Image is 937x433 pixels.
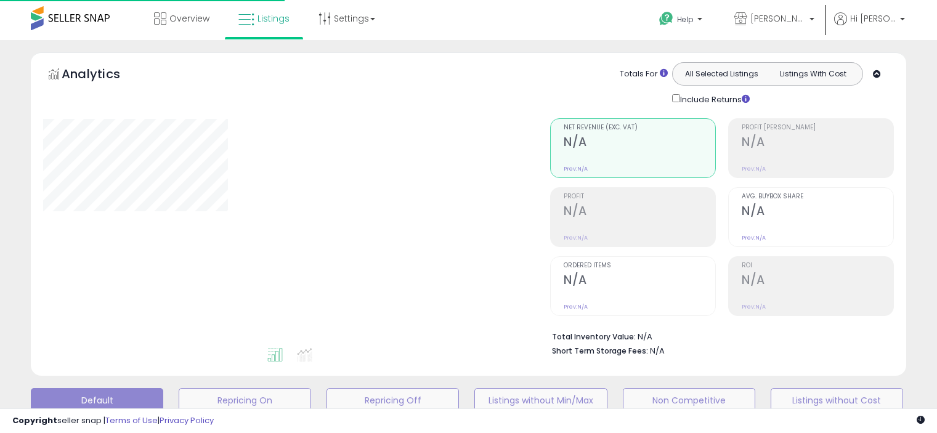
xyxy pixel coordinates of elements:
span: ROI [742,262,893,269]
button: All Selected Listings [676,66,768,82]
span: Net Revenue (Exc. VAT) [564,124,715,131]
a: Hi [PERSON_NAME] [834,12,905,40]
h2: N/A [564,204,715,221]
button: Listings without Cost [771,388,903,413]
button: Non Competitive [623,388,755,413]
span: Hi [PERSON_NAME] [850,12,896,25]
small: Prev: N/A [742,165,766,172]
small: Prev: N/A [742,303,766,310]
span: Ordered Items [564,262,715,269]
button: Repricing On [179,388,311,413]
span: Avg. Buybox Share [742,193,893,200]
h2: N/A [742,273,893,289]
span: Profit [PERSON_NAME] [742,124,893,131]
span: Overview [169,12,209,25]
div: Totals For [620,68,668,80]
div: seller snap | | [12,415,214,427]
div: Include Returns [663,92,765,106]
span: Profit [564,193,715,200]
a: Terms of Use [105,415,158,426]
h2: N/A [742,204,893,221]
span: Help [677,14,694,25]
h5: Analytics [62,65,144,86]
b: Total Inventory Value: [552,331,636,342]
button: Listings With Cost [767,66,859,82]
small: Prev: N/A [564,165,588,172]
span: [PERSON_NAME] [750,12,806,25]
small: Prev: N/A [564,234,588,241]
a: Help [649,2,715,40]
b: Short Term Storage Fees: [552,346,648,356]
h2: N/A [564,273,715,289]
small: Prev: N/A [742,234,766,241]
strong: Copyright [12,415,57,426]
a: Privacy Policy [160,415,214,426]
span: N/A [650,345,665,357]
button: Default [31,388,163,413]
h2: N/A [742,135,893,152]
button: Listings without Min/Max [474,388,607,413]
button: Repricing Off [327,388,459,413]
small: Prev: N/A [564,303,588,310]
i: Get Help [659,11,674,26]
h2: N/A [564,135,715,152]
li: N/A [552,328,885,343]
span: Listings [258,12,290,25]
